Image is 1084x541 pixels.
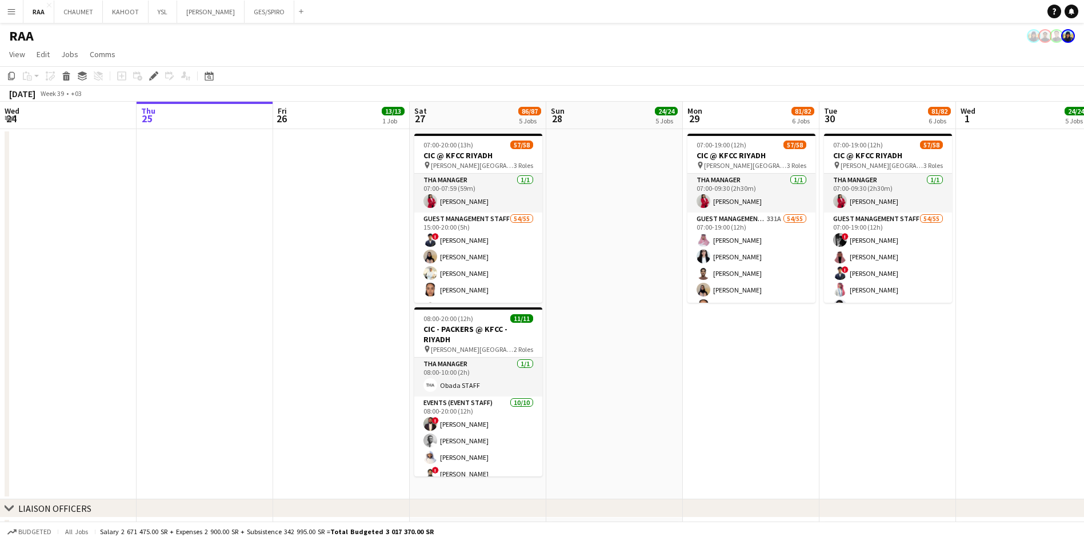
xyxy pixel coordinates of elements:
span: 2 Roles [514,345,533,354]
h3: CIC @ KFCC RIYADH [414,150,542,161]
span: ! [842,266,849,273]
span: 07:00-19:00 (12h) [697,141,746,149]
h3: CIC - PACKERS @ KFCC - RIYADH [414,324,542,344]
a: Edit [32,47,54,62]
span: Thu [141,106,155,116]
span: 08:00-20:00 (12h) [423,314,473,323]
div: [DATE] [9,88,35,99]
span: ! [432,417,439,424]
span: Wed [961,106,975,116]
span: 28 [549,112,565,125]
span: Week 39 [38,89,66,98]
span: 25 [139,112,155,125]
span: 24/24 [655,107,678,115]
button: Budgeted [6,526,53,538]
app-job-card: 08:00-20:00 (12h)11/11CIC - PACKERS @ KFCC - RIYADH [PERSON_NAME][GEOGRAPHIC_DATA] - [GEOGRAPHIC_... [414,307,542,476]
button: RAA [23,1,54,23]
app-card-role: THA Manager1/107:00-09:30 (2h30m)[PERSON_NAME] [824,174,952,213]
span: 07:00-19:00 (12h) [833,141,883,149]
div: 6 Jobs [929,117,950,125]
button: YSL [149,1,177,23]
span: 57/58 [920,141,943,149]
a: Jobs [57,47,83,62]
span: Tue [824,106,837,116]
span: Edit [37,49,50,59]
span: Sun [551,106,565,116]
span: Budgeted [18,528,51,536]
span: 81/82 [791,107,814,115]
span: View [9,49,25,59]
span: 57/58 [510,141,533,149]
div: 5 Jobs [519,117,541,125]
app-user-avatar: Lin Allaf [1027,29,1041,43]
app-job-card: 07:00-19:00 (12h)57/58CIC @ KFCC RIYADH [PERSON_NAME][GEOGRAPHIC_DATA]3 RolesTHA Manager1/107:00-... [687,134,815,303]
span: ! [432,467,439,474]
app-card-role: THA Manager1/107:00-07:59 (59m)[PERSON_NAME] [414,174,542,213]
span: 29 [686,112,702,125]
app-card-role: THA Manager1/108:00-10:00 (2h)Obada STAFF [414,358,542,396]
button: CHAUMET [54,1,103,23]
h3: CIC @ KFCC RIYADH [687,150,815,161]
app-user-avatar: Kenan Tesfaselase [1038,29,1052,43]
h3: CIC @ KFCC RIYADH [824,150,952,161]
span: 24 [3,112,19,125]
span: 30 [822,112,837,125]
app-job-card: 07:00-19:00 (12h)57/58CIC @ KFCC RIYADH [PERSON_NAME][GEOGRAPHIC_DATA]3 RolesTHA Manager1/107:00-... [824,134,952,303]
span: 26 [276,112,287,125]
span: Wed [5,106,19,116]
div: Salary 2 671 475.00 SR + Expenses 2 900.00 SR + Subsistence 342 995.00 SR = [100,527,434,536]
span: Mon [687,106,702,116]
span: 81/82 [928,107,951,115]
button: GES/SPIRO [245,1,294,23]
a: View [5,47,30,62]
span: 1 [959,112,975,125]
button: KAHOOT [103,1,149,23]
a: Comms [85,47,120,62]
div: 6 Jobs [792,117,814,125]
span: [PERSON_NAME][GEOGRAPHIC_DATA] [841,161,923,170]
span: [PERSON_NAME][GEOGRAPHIC_DATA] [704,161,787,170]
span: Fri [278,106,287,116]
span: 07:00-20:00 (13h) [423,141,473,149]
span: Jobs [61,49,78,59]
div: LIAISON OFFICERS [18,503,91,514]
span: 86/87 [518,107,541,115]
span: 3 Roles [514,161,533,170]
app-user-avatar: Lin Allaf [1061,29,1075,43]
span: ! [842,233,849,240]
span: [PERSON_NAME][GEOGRAPHIC_DATA] - [GEOGRAPHIC_DATA] [431,345,514,354]
app-user-avatar: Jesus Relampagos [1050,29,1063,43]
span: 11/11 [510,314,533,323]
div: +03 [71,89,82,98]
span: 3 Roles [923,161,943,170]
span: All jobs [63,527,90,536]
app-card-role: THA Manager1/107:00-09:30 (2h30m)[PERSON_NAME] [687,174,815,213]
span: Sat [414,106,427,116]
span: 27 [413,112,427,125]
span: [PERSON_NAME][GEOGRAPHIC_DATA] [431,161,514,170]
span: Total Budgeted 3 017 370.00 SR [330,527,434,536]
h1: RAA [9,27,34,45]
span: 13/13 [382,107,405,115]
span: 57/58 [783,141,806,149]
span: 3 Roles [787,161,806,170]
div: 1 Job [382,117,404,125]
span: ! [432,233,439,240]
app-job-card: 07:00-20:00 (13h)57/58CIC @ KFCC RIYADH [PERSON_NAME][GEOGRAPHIC_DATA]3 RolesTHA Manager1/107:00-... [414,134,542,303]
div: 5 Jobs [655,117,677,125]
button: [PERSON_NAME] [177,1,245,23]
span: Comms [90,49,115,59]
